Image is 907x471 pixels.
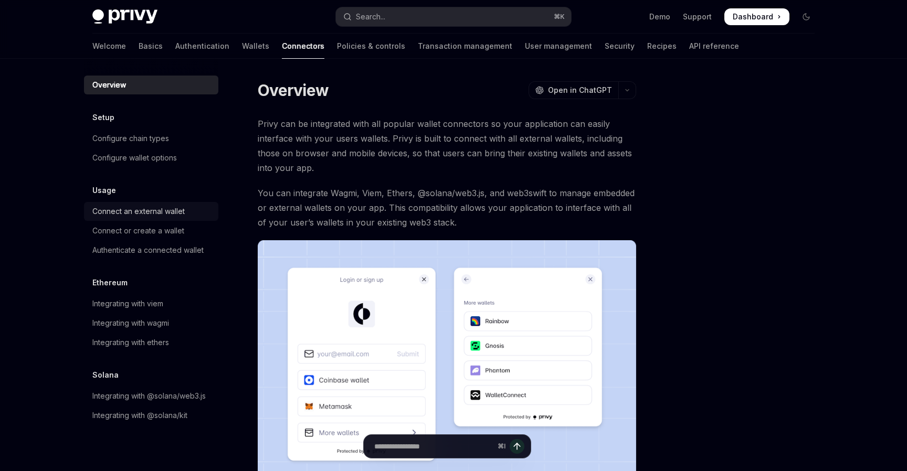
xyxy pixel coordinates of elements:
[84,294,218,313] a: Integrating with viem
[92,390,206,402] div: Integrating with @solana/web3.js
[175,34,229,59] a: Authentication
[92,9,157,24] img: dark logo
[418,34,512,59] a: Transaction management
[529,81,618,99] button: Open in ChatGPT
[282,34,324,59] a: Connectors
[92,111,114,124] h5: Setup
[683,12,712,22] a: Support
[139,34,163,59] a: Basics
[84,241,218,260] a: Authenticate a connected wallet
[554,13,565,21] span: ⌘ K
[374,435,493,458] input: Ask a question...
[798,8,815,25] button: Toggle dark mode
[548,85,612,95] span: Open in ChatGPT
[92,317,169,329] div: Integrating with wagmi
[84,314,218,333] a: Integrating with wagmi
[258,116,636,175] span: Privy can be integrated with all popular wallet connectors so your application can easily interfa...
[92,276,128,289] h5: Ethereum
[258,81,329,100] h1: Overview
[605,34,635,59] a: Security
[92,409,187,422] div: Integrating with @solana/kit
[84,333,218,352] a: Integrating with ethers
[92,205,185,218] div: Connect an external wallet
[84,129,218,148] a: Configure chain types
[92,132,169,145] div: Configure chain types
[649,12,670,22] a: Demo
[510,439,524,454] button: Send message
[92,79,126,91] div: Overview
[92,184,116,197] h5: Usage
[689,34,739,59] a: API reference
[92,224,184,237] div: Connect or create a wallet
[724,8,789,25] a: Dashboard
[336,7,571,26] button: Open search
[525,34,592,59] a: User management
[84,221,218,240] a: Connect or create a wallet
[733,12,773,22] span: Dashboard
[258,186,636,230] span: You can integrate Wagmi, Viem, Ethers, @solana/web3.js, and web3swift to manage embedded or exter...
[92,34,126,59] a: Welcome
[84,406,218,425] a: Integrating with @solana/kit
[92,369,119,381] h5: Solana
[92,297,163,310] div: Integrating with viem
[84,387,218,405] a: Integrating with @solana/web3.js
[84,76,218,94] a: Overview
[92,152,177,164] div: Configure wallet options
[84,148,218,167] a: Configure wallet options
[356,10,385,23] div: Search...
[92,336,169,349] div: Integrating with ethers
[92,244,204,256] div: Authenticate a connected wallet
[647,34,677,59] a: Recipes
[337,34,405,59] a: Policies & controls
[84,202,218,221] a: Connect an external wallet
[242,34,269,59] a: Wallets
